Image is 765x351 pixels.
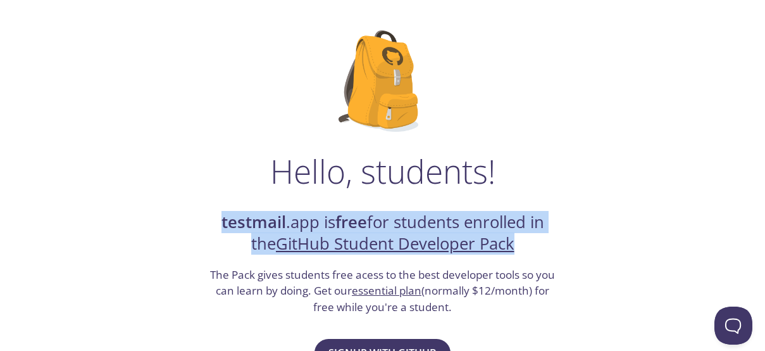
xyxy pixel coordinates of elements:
img: github-student-backpack.png [339,30,426,132]
a: essential plan [352,283,421,298]
h1: Hello, students! [270,152,495,190]
strong: testmail [221,211,286,233]
iframe: Help Scout Beacon - Open [714,307,752,345]
h3: The Pack gives students free acess to the best developer tools so you can learn by doing. Get our... [209,267,557,316]
h2: .app is for students enrolled in the [209,212,557,255]
strong: free [335,211,367,233]
a: GitHub Student Developer Pack [276,233,514,255]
